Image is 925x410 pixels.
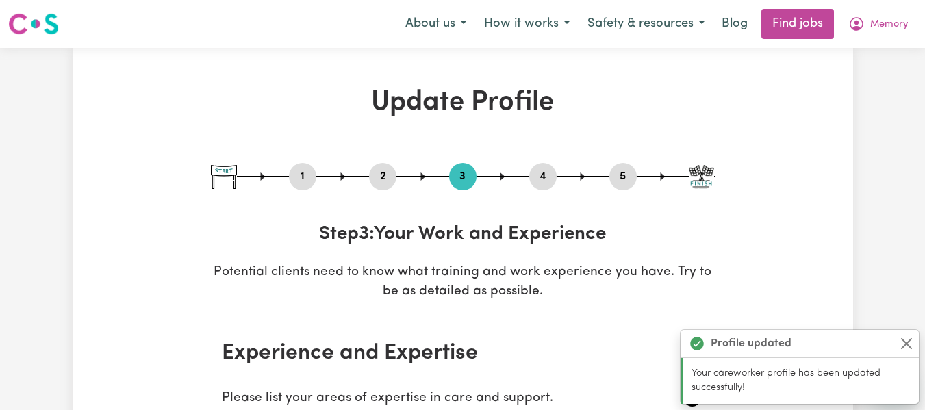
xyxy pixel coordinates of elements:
h2: Experience and Expertise [222,340,704,366]
button: Close [898,335,915,352]
button: Go to step 3 [449,168,477,185]
span: Memory [870,17,908,32]
button: Go to step 5 [609,168,637,185]
button: Go to step 1 [289,168,316,185]
button: My Account [839,10,917,38]
a: Blog [713,9,756,39]
p: Potential clients need to know what training and work experience you have. Try to be as detailed ... [211,263,715,303]
p: Your careworker profile has been updated successfully! [692,366,911,396]
a: Find jobs [761,9,834,39]
img: Careseekers logo [8,12,59,36]
button: Go to step 4 [529,168,557,185]
button: How it works [475,10,579,38]
p: Please list your areas of expertise in care and support. [222,389,624,409]
button: Safety & resources [579,10,713,38]
strong: Profile updated [711,335,791,352]
button: About us [396,10,475,38]
button: Go to step 2 [369,168,396,185]
a: Careseekers logo [8,8,59,40]
h1: Update Profile [211,86,715,119]
h3: Step 3 : Your Work and Experience [211,223,715,246]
